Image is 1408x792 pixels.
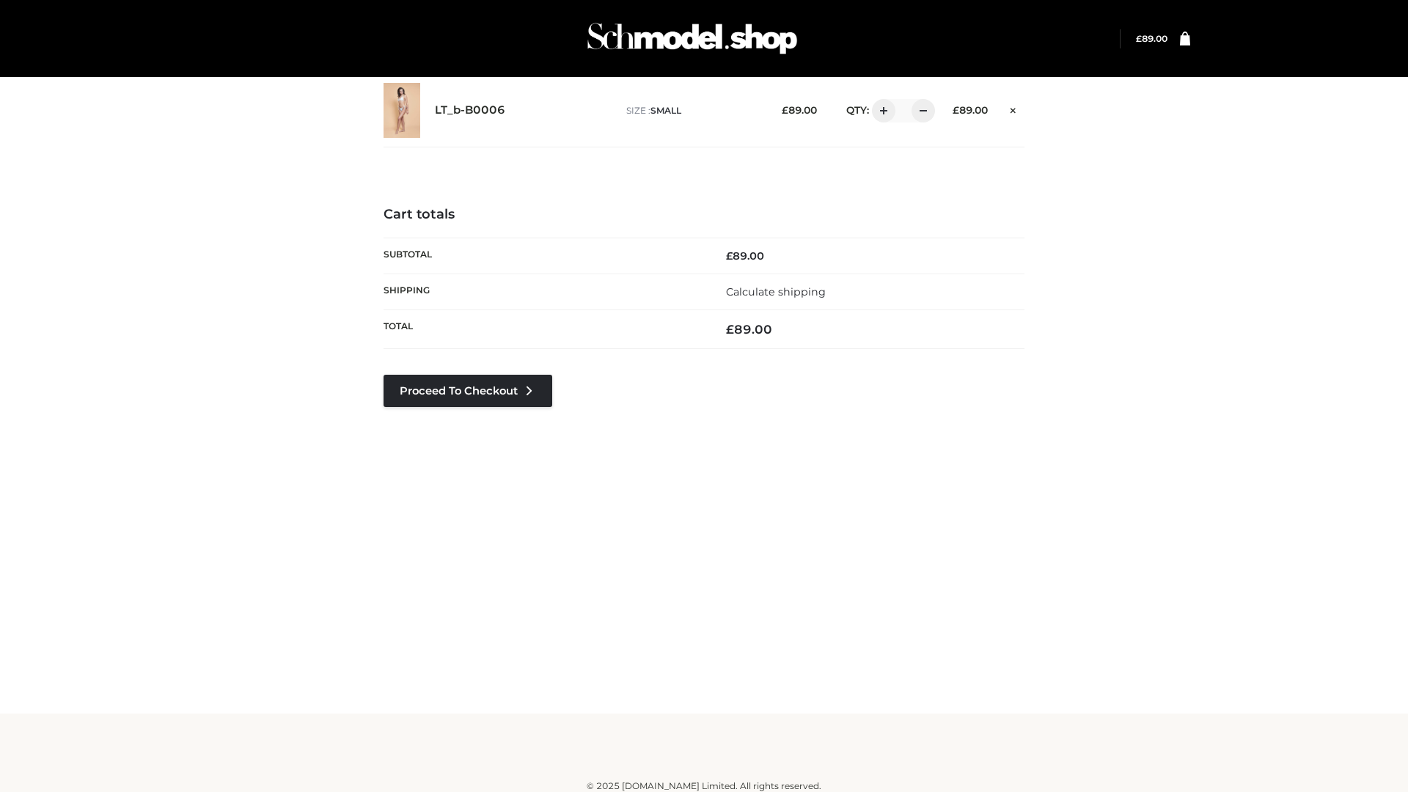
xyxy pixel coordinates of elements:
a: LT_b-B0006 [435,103,505,117]
h4: Cart totals [384,207,1024,223]
span: £ [953,104,959,116]
bdi: 89.00 [726,249,764,263]
th: Shipping [384,274,704,309]
a: Remove this item [1002,99,1024,118]
div: QTY: [832,99,930,122]
p: size : [626,104,759,117]
a: Calculate shipping [726,285,826,298]
span: SMALL [650,105,681,116]
a: £89.00 [1136,33,1167,44]
bdi: 89.00 [1136,33,1167,44]
span: £ [1136,33,1142,44]
th: Total [384,310,704,349]
a: Proceed to Checkout [384,375,552,407]
span: £ [726,322,734,337]
span: £ [782,104,788,116]
img: Schmodel Admin 964 [582,10,802,67]
span: £ [726,249,733,263]
th: Subtotal [384,238,704,274]
bdi: 89.00 [726,322,772,337]
bdi: 89.00 [953,104,988,116]
img: LT_b-B0006 - SMALL [384,83,420,138]
bdi: 89.00 [782,104,817,116]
